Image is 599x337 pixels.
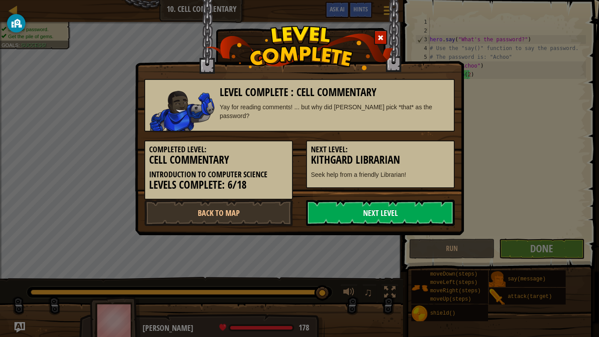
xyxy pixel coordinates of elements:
img: level_complete.png [206,26,394,70]
h3: Level Complete : Cell Commentary [220,86,450,98]
h5: Completed Level: [149,145,288,154]
h3: Levels Complete: 6/18 [149,179,288,191]
h3: Cell Commentary [149,154,288,166]
div: Yay for reading comments! ... but why did [PERSON_NAME] pick *that* as the password? [220,103,450,120]
button: GoGuardian Privacy Information [7,14,25,32]
a: Back to Map [144,200,293,226]
img: stalwart.png [150,91,214,131]
h5: Introduction to Computer Science [149,170,288,179]
h5: Next Level: [311,145,450,154]
h3: Kithgard Librarian [311,154,450,166]
a: Next Level [306,200,455,226]
p: Seek help from a friendly Librarian! [311,170,450,179]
